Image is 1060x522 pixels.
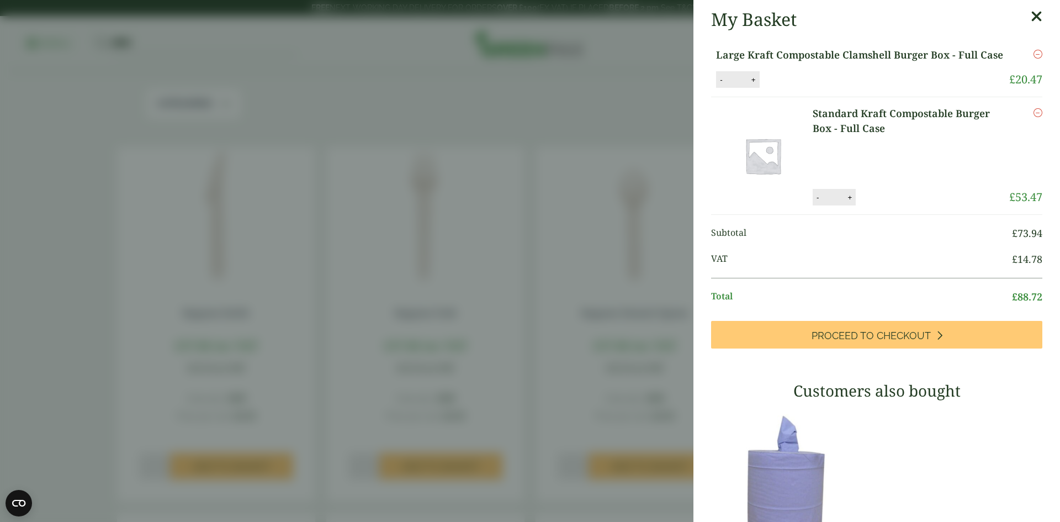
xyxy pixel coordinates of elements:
span: £ [1009,72,1015,87]
bdi: 20.47 [1009,72,1042,87]
h3: Customers also bought [711,382,1042,400]
span: £ [1012,226,1017,240]
bdi: 88.72 [1012,290,1042,303]
span: VAT [711,252,1012,267]
span: £ [1009,189,1015,204]
span: Subtotal [711,226,1012,241]
bdi: 73.94 [1012,226,1042,240]
span: Total [711,289,1012,304]
button: + [844,193,855,202]
span: £ [1012,252,1017,266]
a: Remove this item [1033,48,1042,61]
a: Remove this item [1033,106,1042,119]
span: £ [1012,290,1017,303]
bdi: 14.78 [1012,252,1042,266]
span: Proceed to Checkout [812,330,931,342]
bdi: 53.47 [1009,189,1042,204]
button: + [748,75,759,85]
button: - [813,193,822,202]
button: Open CMP widget [6,490,32,516]
h2: My Basket [711,9,797,30]
a: Large Kraft Compostable Clamshell Burger Box - Full Case [716,48,1006,62]
button: - [717,75,725,85]
img: Placeholder [713,106,813,205]
a: Standard Kraft Compostable Burger Box - Full Case [813,106,1009,136]
a: Proceed to Checkout [711,321,1042,349]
